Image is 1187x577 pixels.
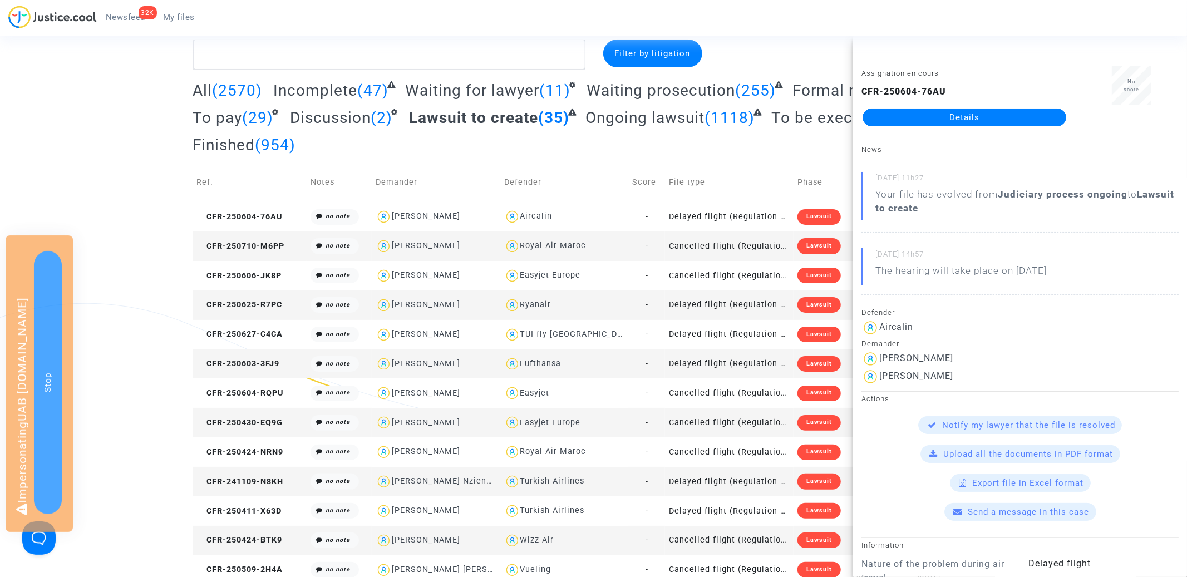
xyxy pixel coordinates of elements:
div: [PERSON_NAME] [PERSON_NAME] [392,565,531,574]
img: icon-user.svg [376,503,392,519]
img: icon-user.svg [376,474,392,490]
div: Wizz Air [520,535,554,545]
i: no note [326,418,351,426]
i: no note [326,477,351,485]
div: [PERSON_NAME] [392,388,460,398]
span: (47) [357,81,388,100]
img: icon-user.svg [504,532,520,549]
small: [DATE] 11h27 [875,173,1179,188]
div: 32K [139,6,157,19]
div: Lawsuit [797,503,841,519]
span: CFR-250430-EQ9G [197,418,283,427]
img: icon-user.svg [504,238,520,254]
i: no note [326,242,351,249]
span: - [646,241,648,251]
span: - [646,300,648,309]
span: CFR-250424-BTK9 [197,535,283,545]
span: - [646,359,648,368]
a: Details [863,109,1066,126]
img: icon-user.svg [376,268,392,284]
td: Score [628,162,665,202]
img: icon-user.svg [504,474,520,490]
div: [PERSON_NAME] [392,241,460,250]
td: Cancelled flight (Regulation EC 261/2004) [665,408,794,437]
div: Lawsuit [797,474,841,489]
i: no note [326,360,351,367]
div: [PERSON_NAME] [392,506,460,515]
span: CFR-250627-C4CA [197,329,283,339]
span: Stop [43,373,53,392]
span: Upload all the documents in PDF format [944,449,1114,459]
td: Delayed flight (Regulation EC 261/2004) [665,202,794,231]
td: Cancelled flight (Regulation EC 261/2004) [665,231,794,261]
div: [PERSON_NAME] [392,211,460,221]
div: Your file has evolved from to [875,188,1179,215]
div: Impersonating [6,235,73,532]
div: Lawsuit [797,268,841,283]
span: Formal notice sent [792,81,931,100]
div: [PERSON_NAME] [879,353,953,363]
span: CFR-250625-R7PC [197,300,283,309]
span: CFR-250509-2H4A [197,565,283,574]
div: Lawsuit [797,445,841,460]
td: File type [665,162,794,202]
div: [PERSON_NAME] [392,535,460,545]
img: icon-user.svg [504,356,520,372]
span: - [646,271,648,280]
span: (954) [255,136,296,154]
td: Cancelled flight (Regulation EC 261/2004) [665,378,794,408]
div: Easyjet Europe [520,418,581,427]
span: Newsfeed [106,12,145,22]
span: Send a message in this case [968,507,1090,517]
img: icon-user.svg [376,356,392,372]
span: - [646,477,648,486]
i: no note [326,536,351,544]
div: TUI fly [GEOGRAPHIC_DATA] [520,329,636,339]
div: Lawsuit [797,356,841,372]
small: [DATE] 14h57 [875,249,1179,264]
div: Lawsuit [797,386,841,401]
td: Cancelled flight (Regulation EC 261/2004) [665,437,794,467]
td: Cancelled flight (Regulation EC 261/2004) [665,526,794,555]
div: Aircalin [520,211,553,221]
td: Notes [307,162,372,202]
small: Actions [861,394,889,403]
div: [PERSON_NAME] [392,300,460,309]
span: Finished [193,136,255,154]
div: Vueling [520,565,551,574]
iframe: Help Scout Beacon - Open [22,521,56,555]
img: jc-logo.svg [8,6,97,28]
img: icon-user.svg [861,368,879,386]
span: Ongoing lawsuit [585,109,705,127]
i: no note [326,213,351,220]
span: - [646,506,648,516]
span: (29) [243,109,274,127]
small: Information [861,541,904,549]
img: icon-user.svg [504,297,520,313]
div: [PERSON_NAME] [392,270,460,280]
td: Delayed flight (Regulation EC 261/2004) [665,290,794,320]
span: - [646,212,648,221]
div: Lawsuit [797,209,841,225]
div: [PERSON_NAME] [879,371,953,381]
i: no note [326,389,351,396]
small: Assignation en cours [861,69,939,77]
span: (2570) [213,81,263,100]
div: Lawsuit [797,297,841,313]
td: Delayed flight (Regulation EC 261/2004) [665,467,794,496]
span: CFR-250604-RQPU [197,388,284,398]
span: CFR-250424-NRN9 [197,447,284,457]
img: icon-user.svg [376,238,392,254]
small: Demander [861,339,899,348]
i: no note [326,272,351,279]
img: icon-user.svg [376,415,392,431]
img: icon-user.svg [376,444,392,460]
div: [PERSON_NAME] [392,329,460,339]
span: CFR-250606-JK8P [197,271,282,280]
div: Lufthansa [520,359,562,368]
img: icon-user.svg [861,350,879,368]
img: icon-user.svg [504,268,520,284]
div: Royal Air Maroc [520,447,587,456]
span: CFR-250604-76AU [197,212,283,221]
span: CFR-250411-X63D [197,506,282,516]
